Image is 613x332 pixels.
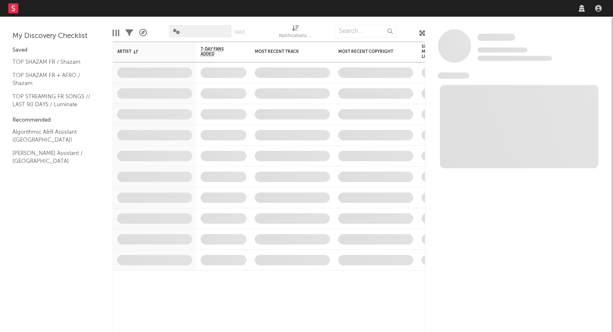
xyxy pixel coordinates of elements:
input: Search... [334,25,397,37]
div: Recommended [13,115,100,125]
div: Spotify Monthly Listeners [422,44,451,59]
div: Edit Columns [113,21,119,45]
button: Save [234,30,245,35]
a: TOP STREAMING FR SONGS // LAST 90 DAYS / Luminate [13,92,92,109]
a: Algorithmic A&R Assistant ([GEOGRAPHIC_DATA]) [13,127,92,145]
div: Most Recent Track [255,49,317,54]
div: A&R Pipeline [139,21,147,45]
div: My Discovery Checklist [13,31,100,41]
a: TOP SHAZAM FR / Shazam [13,57,92,67]
a: TOP SHAZAM FR + AFRO / Shazam [13,71,92,88]
div: Notifications (Artist) [279,21,312,45]
a: Some Artist [477,33,515,42]
div: Most Recent Copyright [338,49,401,54]
div: Notifications (Artist) [279,31,312,41]
div: Filters [126,21,133,45]
span: 0 fans last week [477,56,552,61]
span: 7-Day Fans Added [201,47,234,57]
span: News Feed [438,72,469,79]
div: Saved [13,45,100,55]
span: Some Artist [477,34,515,41]
a: [PERSON_NAME] Assistant / [GEOGRAPHIC_DATA] [13,149,92,166]
div: Artist [117,49,180,54]
span: Tracking Since: [DATE] [477,47,528,52]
